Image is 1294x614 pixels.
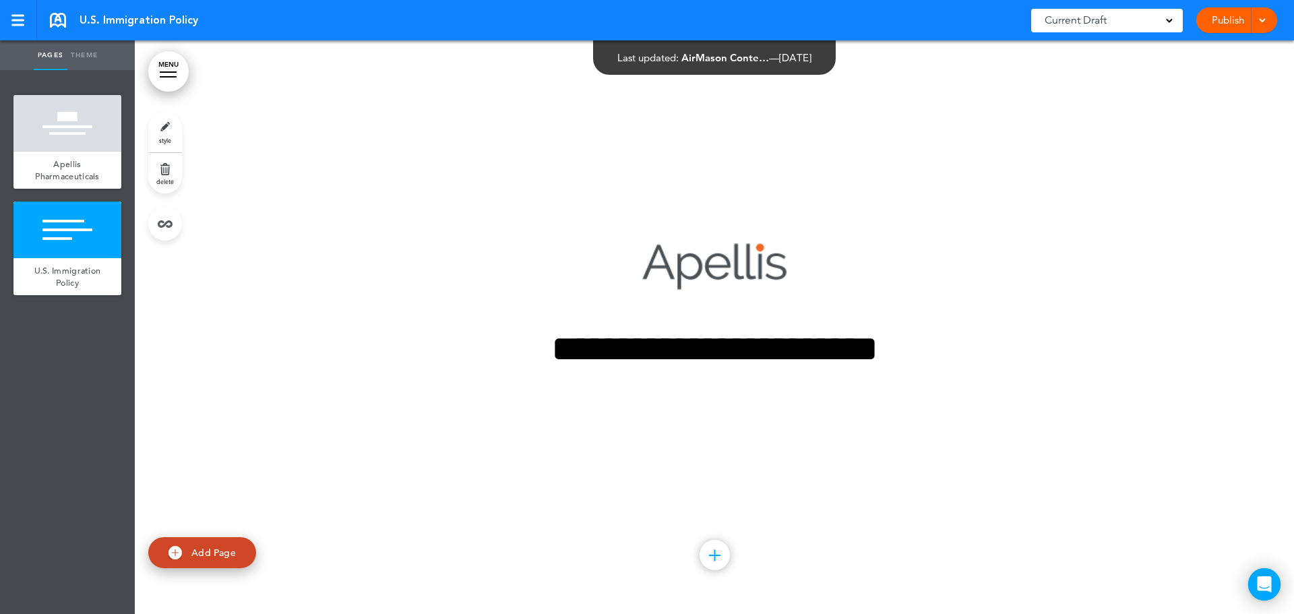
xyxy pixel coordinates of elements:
a: Publish [1206,7,1249,33]
span: Add Page [191,547,236,559]
span: Last updated: [617,51,679,64]
span: Apellis Pharmaceuticals [35,158,100,182]
span: style [159,136,171,144]
a: Theme [67,40,101,70]
a: Apellis Pharmaceuticals [13,152,121,189]
span: U.S. Immigration Policy [80,13,198,28]
a: Pages [34,40,67,70]
span: delete [156,177,174,185]
span: AirMason Conte… [681,51,769,64]
img: add.svg [168,546,182,559]
a: delete [148,153,182,193]
div: Open Intercom Messenger [1248,568,1281,601]
span: Current Draft [1045,11,1107,30]
img: 1675322381113.png [642,243,787,290]
div: — [617,53,811,63]
span: U.S. Immigration Policy [34,265,101,288]
a: U.S. Immigration Policy [13,258,121,295]
a: Add Page [148,537,256,569]
a: style [148,112,182,152]
a: MENU [148,51,189,92]
span: [DATE] [779,51,811,64]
